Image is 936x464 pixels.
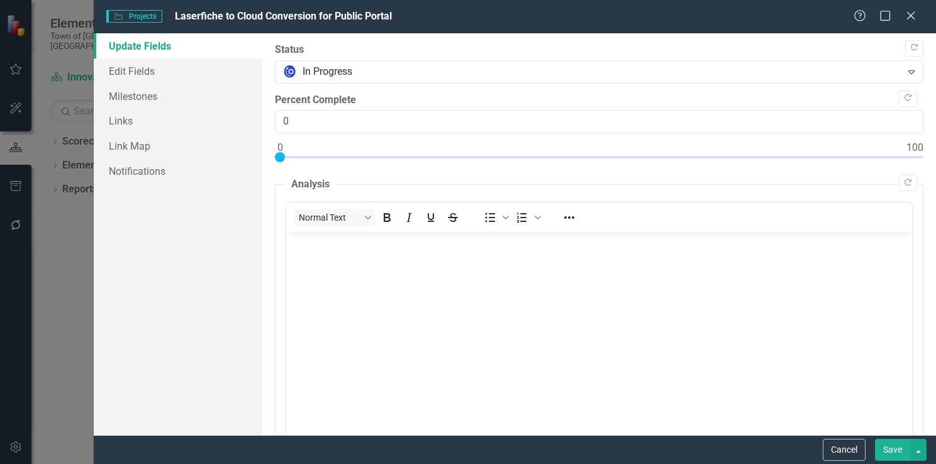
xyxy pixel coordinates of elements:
button: Italic [398,209,420,226]
button: Bold [376,209,398,226]
button: Save [875,439,910,461]
button: Reveal or hide additional toolbar items [559,209,580,226]
a: Notifications [94,158,262,184]
button: Strikethrough [442,209,464,226]
iframe: Rich Text Area [286,232,912,451]
legend: Analysis [285,177,336,192]
div: Bullet list [479,209,511,226]
span: Projects [106,10,162,23]
a: Update Fields [94,33,262,58]
a: Links [94,108,262,133]
a: Edit Fields [94,58,262,84]
a: Milestones [94,84,262,109]
button: Block Normal Text [294,209,376,226]
button: Cancel [823,439,866,461]
label: Status [275,43,923,57]
button: Underline [420,209,442,226]
span: Laserfiche to Cloud Conversion for Public Portal [175,10,392,22]
div: Numbered list [511,209,543,226]
label: Percent Complete [275,93,923,108]
a: Link Map [94,133,262,158]
span: Normal Text [299,213,360,223]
